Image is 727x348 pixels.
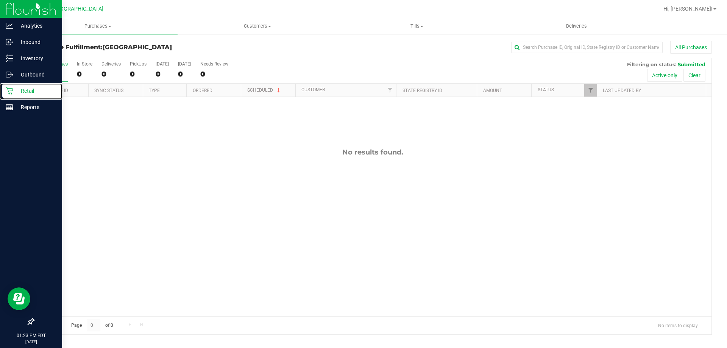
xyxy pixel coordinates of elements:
span: Deliveries [556,23,597,30]
span: Filtering on status: [627,61,676,67]
div: Needs Review [200,61,228,67]
div: 0 [77,70,92,78]
div: [DATE] [156,61,169,67]
span: Page of 0 [65,320,119,331]
inline-svg: Retail [6,87,13,95]
inline-svg: Analytics [6,22,13,30]
div: 0 [178,70,191,78]
a: Ordered [193,88,212,93]
a: Purchases [18,18,178,34]
a: Filter [584,84,597,97]
span: No items to display [652,320,704,331]
div: Deliveries [101,61,121,67]
p: Inventory [13,54,59,63]
button: Active only [647,69,682,82]
a: Status [538,87,554,92]
h3: Purchase Fulfillment: [33,44,259,51]
a: Last Updated By [603,88,641,93]
a: Deliveries [497,18,656,34]
a: Sync Status [94,88,123,93]
input: Search Purchase ID, Original ID, State Registry ID or Customer Name... [511,42,663,53]
div: 0 [130,70,147,78]
a: State Registry ID [403,88,442,93]
a: Type [149,88,160,93]
div: 0 [156,70,169,78]
span: Submitted [678,61,705,67]
span: Tills [337,23,496,30]
div: No results found. [34,148,711,156]
a: Customers [178,18,337,34]
p: 01:23 PM EDT [3,332,59,339]
a: Scheduled [247,87,282,93]
span: [GEOGRAPHIC_DATA] [51,6,103,12]
button: Clear [683,69,705,82]
a: Filter [384,84,396,97]
inline-svg: Outbound [6,71,13,78]
p: Analytics [13,21,59,30]
div: [DATE] [178,61,191,67]
button: All Purchases [670,41,712,54]
div: 0 [101,70,121,78]
a: Amount [483,88,502,93]
p: [DATE] [3,339,59,345]
p: Outbound [13,70,59,79]
p: Retail [13,86,59,95]
a: Customer [301,87,325,92]
span: Purchases [18,23,178,30]
a: Tills [337,18,496,34]
p: Inbound [13,37,59,47]
span: [GEOGRAPHIC_DATA] [103,44,172,51]
inline-svg: Inbound [6,38,13,46]
inline-svg: Reports [6,103,13,111]
div: In Store [77,61,92,67]
div: 0 [200,70,228,78]
span: Hi, [PERSON_NAME]! [663,6,713,12]
div: PickUps [130,61,147,67]
iframe: Resource center [8,287,30,310]
p: Reports [13,103,59,112]
span: Customers [178,23,337,30]
inline-svg: Inventory [6,55,13,62]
